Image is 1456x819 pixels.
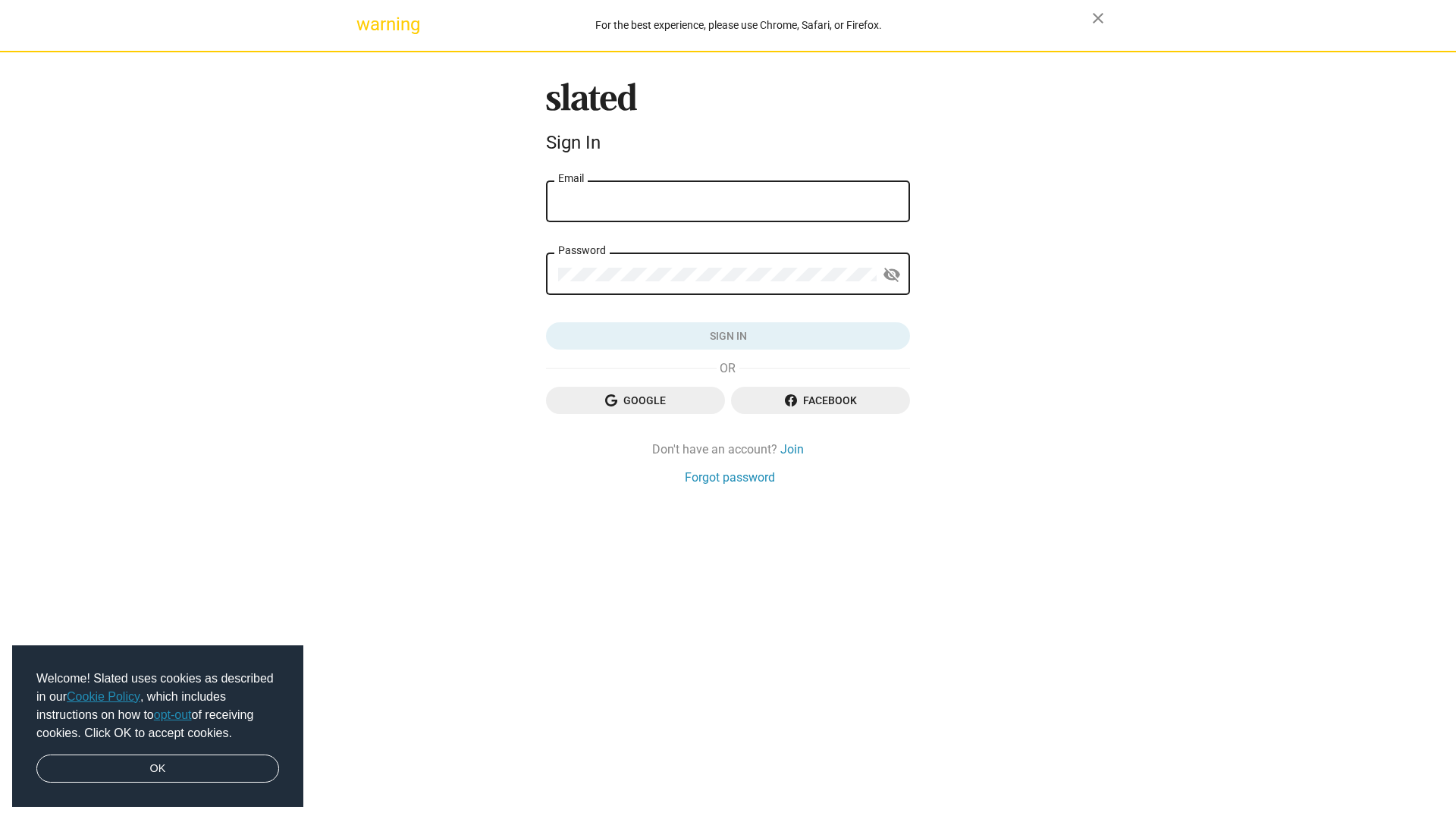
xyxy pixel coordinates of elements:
a: Cookie Policy [67,690,140,703]
a: opt-out [154,708,192,721]
span: Welcome! Slated uses cookies as described in our , which includes instructions on how to of recei... [36,670,279,742]
a: Forgot password [685,469,775,485]
span: Google [558,387,713,414]
div: Don't have an account? [546,441,910,457]
div: cookieconsent [12,645,303,808]
mat-icon: warning [356,15,375,33]
sl-branding: Sign In [546,83,910,160]
div: Sign In [546,132,910,153]
span: Facebook [743,387,898,414]
a: dismiss cookie message [36,755,279,783]
a: Join [780,441,804,457]
mat-icon: close [1089,9,1107,27]
button: Show password [877,260,907,290]
mat-icon: visibility_off [883,263,901,287]
div: For the best experience, please use Chrome, Safari, or Firefox. [385,15,1092,36]
button: Facebook [731,387,910,414]
button: Google [546,387,725,414]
